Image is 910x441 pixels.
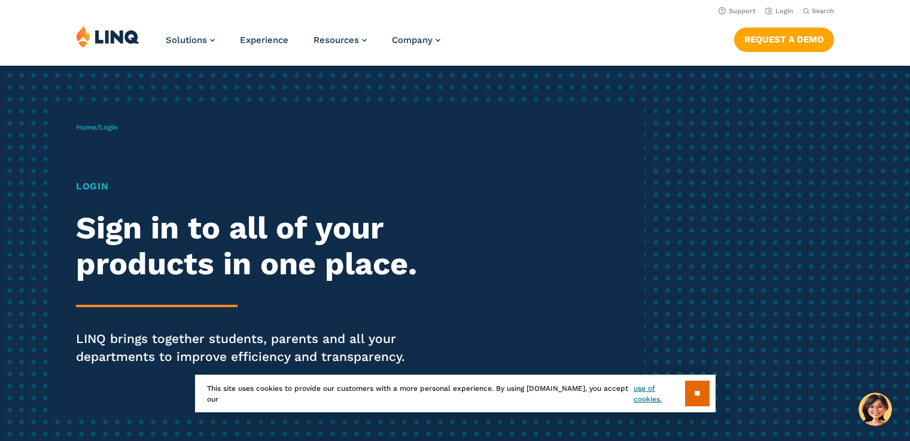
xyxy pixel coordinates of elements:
span: Company [392,35,433,45]
button: Hello, have a question? Let’s chat. [859,393,892,426]
img: LINQ | K‑12 Software [76,25,139,48]
span: / [76,123,117,131]
button: Open Search Bar [803,7,834,16]
span: Search [812,7,834,15]
nav: Button Navigation [734,25,834,51]
p: LINQ brings together students, parents and all your departments to improve efficiency and transpa... [76,330,427,366]
a: Support [719,7,756,15]
a: Login [765,7,793,15]
a: Resources [314,35,367,45]
h1: Login [76,179,427,194]
a: Request a Demo [734,27,834,51]
span: Solutions [166,35,207,45]
div: This site uses cookies to provide our customers with a more personal experience. By using [DOMAIN... [195,375,716,412]
a: Company [392,35,440,45]
h2: Sign in to all of your products in one place. [76,210,427,282]
span: Login [99,123,117,131]
a: Solutions [166,35,215,45]
a: Home [76,123,96,131]
a: Experience [240,35,288,45]
nav: Primary Navigation [166,25,440,65]
span: Resources [314,35,359,45]
a: use of cookies. [634,383,684,405]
